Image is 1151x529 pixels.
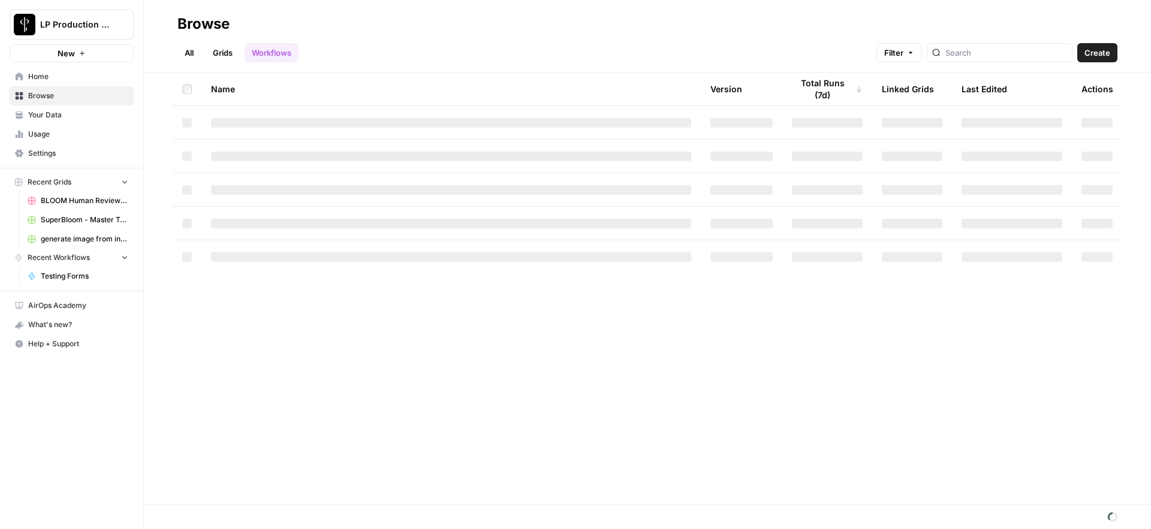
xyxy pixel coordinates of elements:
[792,72,863,105] div: Total Runs (7d)
[28,129,128,140] span: Usage
[28,90,128,101] span: Browse
[10,316,133,334] div: What's new?
[211,72,691,105] div: Name
[10,334,134,353] button: Help + Support
[28,71,128,82] span: Home
[28,177,71,188] span: Recent Grids
[28,148,128,159] span: Settings
[10,10,134,40] button: Workspace: LP Production Workloads
[28,252,90,263] span: Recent Workflows
[41,271,128,282] span: Testing Forms
[10,315,134,334] button: What's new?
[22,229,134,249] a: generate image from input image (copyright tests) duplicate Grid
[1081,72,1113,105] div: Actions
[10,125,134,144] a: Usage
[206,43,240,62] a: Grids
[10,105,134,125] a: Your Data
[1077,43,1117,62] button: Create
[876,43,922,62] button: Filter
[177,43,201,62] a: All
[884,47,903,59] span: Filter
[28,300,128,311] span: AirOps Academy
[28,110,128,120] span: Your Data
[10,296,134,315] a: AirOps Academy
[28,338,128,349] span: Help + Support
[10,144,134,163] a: Settings
[10,173,134,191] button: Recent Grids
[882,72,934,105] div: Linked Grids
[22,210,134,229] a: SuperBloom - Master Topic List
[962,72,1007,105] div: Last Edited
[22,267,134,286] a: Testing Forms
[10,67,134,86] a: Home
[10,44,134,62] button: New
[40,19,113,31] span: LP Production Workloads
[58,47,75,59] span: New
[1084,47,1110,59] span: Create
[41,234,128,244] span: generate image from input image (copyright tests) duplicate Grid
[22,191,134,210] a: BLOOM Human Review (ver2)
[41,195,128,206] span: BLOOM Human Review (ver2)
[10,249,134,267] button: Recent Workflows
[245,43,299,62] a: Workflows
[177,14,230,34] div: Browse
[41,214,128,225] span: SuperBloom - Master Topic List
[10,86,134,105] a: Browse
[14,14,35,35] img: LP Production Workloads Logo
[945,47,1067,59] input: Search
[710,72,742,105] div: Version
